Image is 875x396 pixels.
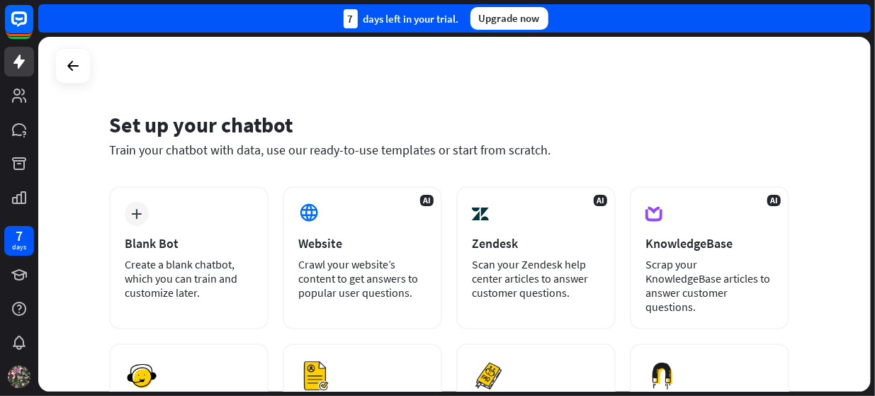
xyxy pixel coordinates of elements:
[12,242,26,252] div: days
[109,142,789,158] div: Train your chatbot with data, use our ready-to-use templates or start from scratch.
[420,195,434,206] span: AI
[472,235,600,251] div: Zendesk
[125,235,253,251] div: Blank Bot
[125,257,253,300] div: Create a blank chatbot, which you can train and customize later.
[767,195,781,206] span: AI
[472,257,600,300] div: Scan your Zendesk help center articles to answer customer questions.
[645,235,774,251] div: KnowledgeBase
[4,226,34,256] a: 7 days
[298,235,427,251] div: Website
[645,257,774,314] div: Scrap your KnowledgeBase articles to answer customer questions.
[594,195,607,206] span: AI
[132,209,142,219] i: plus
[16,230,23,242] div: 7
[344,9,459,28] div: days left in your trial.
[298,257,427,300] div: Crawl your website’s content to get answers to popular user questions.
[344,9,358,28] div: 7
[109,111,789,138] div: Set up your chatbot
[470,7,548,30] div: Upgrade now
[11,6,54,48] button: Open LiveChat chat widget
